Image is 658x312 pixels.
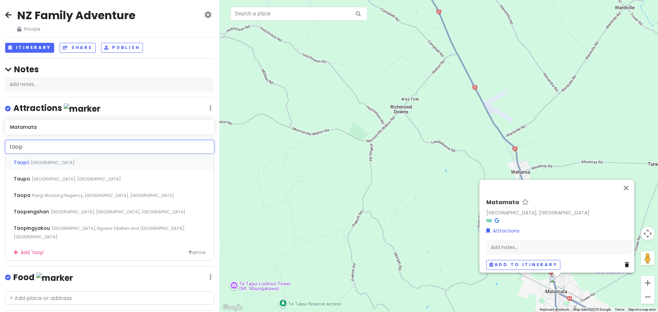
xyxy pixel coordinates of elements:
[14,159,31,166] span: Taupō
[5,140,214,154] input: + Add place or address
[14,175,32,182] span: Taupo
[573,308,611,311] span: Map data ©2025 Google
[5,291,214,305] input: + Add place or address
[13,103,100,114] h4: Attractions
[32,176,121,182] span: [GEOGRAPHIC_DATA], [GEOGRAPHIC_DATA]
[486,209,589,216] a: [GEOGRAPHIC_DATA], [GEOGRAPHIC_DATA]
[625,261,632,269] a: Delete place
[14,225,51,232] span: Taopingyakou
[50,209,185,215] span: [GEOGRAPHIC_DATA], [GEOGRAPHIC_DATA], [GEOGRAPHIC_DATA]
[5,245,214,260] div: Add ' taop '
[221,303,244,312] img: Google
[31,160,75,165] span: [GEOGRAPHIC_DATA]
[101,43,143,53] button: Publish
[486,227,520,235] a: Attractions
[641,276,655,290] button: Zoom in
[486,260,560,270] button: Add to itinerary
[230,7,367,21] input: Search a place
[36,273,73,283] img: marker
[5,64,214,75] h4: Notes
[5,43,54,53] button: Itinerary
[618,180,634,196] button: Close
[486,218,492,223] i: Tripadvisor
[14,208,50,215] span: Taopengshan
[32,192,174,198] span: Parigi Moutong Regency, [GEOGRAPHIC_DATA], [GEOGRAPHIC_DATA]
[486,240,632,254] div: Add notes...
[188,249,206,256] span: arrow
[13,272,73,283] h4: Food
[5,77,214,92] div: Add notes...
[17,8,135,23] h2: NZ Family Adventure
[64,103,100,114] img: marker
[641,251,655,265] button: Drag Pegman onto the map to open Street View
[540,307,569,312] button: Keyboard shortcuts
[486,199,519,206] h6: Matamata
[14,225,185,240] span: [GEOGRAPHIC_DATA], Ngawa Tibetan and [GEOGRAPHIC_DATA], [GEOGRAPHIC_DATA]
[14,192,32,199] span: Taopa
[615,308,624,311] a: Terms
[641,290,655,304] button: Zoom out
[522,199,529,206] a: Star place
[17,25,135,33] span: Private
[629,308,656,311] a: Report a map error
[10,124,209,130] h6: Matamata
[60,43,95,53] button: Share
[495,218,499,223] i: Google Maps
[641,227,655,240] button: Map camera controls
[549,276,564,291] div: Matamata
[221,303,244,312] a: Open this area in Google Maps (opens a new window)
